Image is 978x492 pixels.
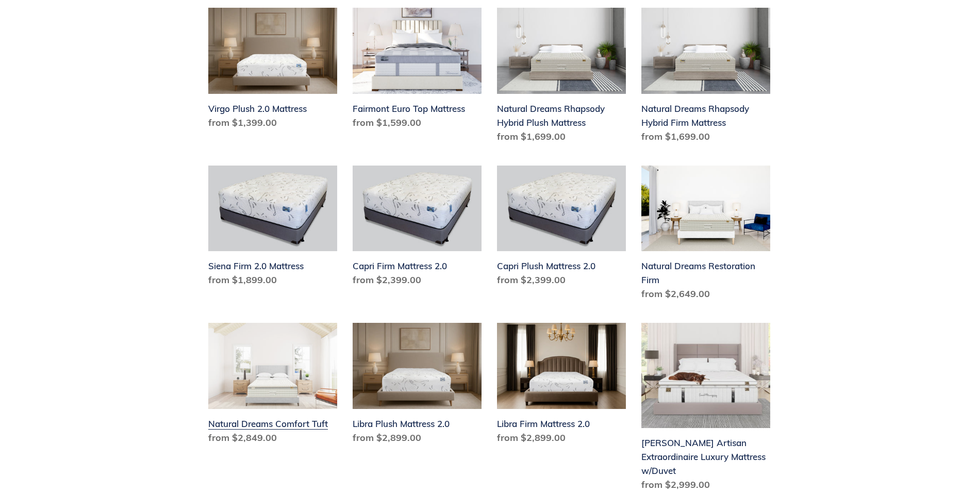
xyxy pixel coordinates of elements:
a: Libra Firm Mattress 2.0 [497,323,626,449]
a: Natural Dreams Rhapsody Hybrid Plush Mattress [497,8,626,147]
a: Capri Firm Mattress 2.0 [353,166,482,291]
a: Natural Dreams Restoration Firm [641,166,770,305]
a: Virgo Plush 2.0 Mattress [208,8,337,134]
a: Libra Plush Mattress 2.0 [353,323,482,449]
a: Siena Firm 2.0 Mattress [208,166,337,291]
a: Natural Dreams Comfort Tuft [208,323,337,449]
a: Fairmont Euro Top Mattress [353,8,482,134]
a: Natural Dreams Rhapsody Hybrid Firm Mattress [641,8,770,147]
a: Capri Plush Mattress 2.0 [497,166,626,291]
